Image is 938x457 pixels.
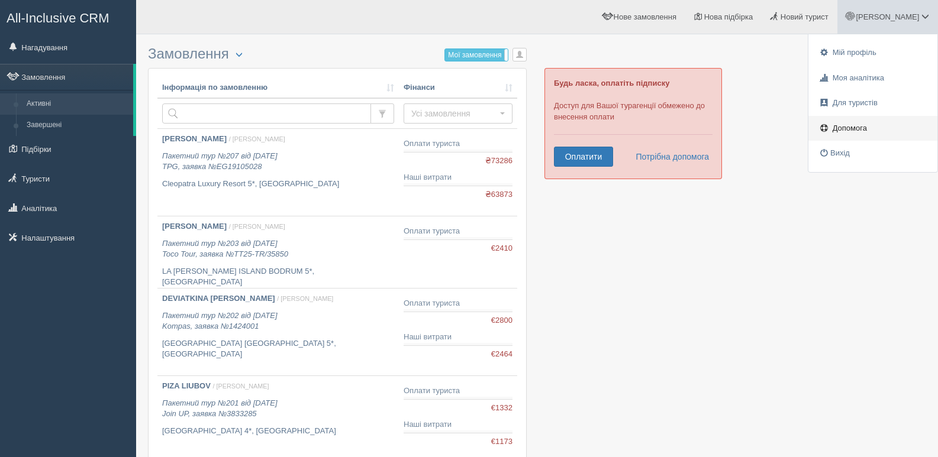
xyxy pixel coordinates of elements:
[554,147,613,167] a: Оплатити
[162,134,227,143] b: [PERSON_NAME]
[162,381,211,390] b: PIZA LIUBOV
[808,141,937,166] a: Вихід
[411,108,497,119] span: Усі замовлення
[7,11,109,25] span: All-Inclusive CRM
[833,48,876,57] span: Мій профіль
[229,135,285,142] span: / [PERSON_NAME]
[162,222,227,231] b: [PERSON_NAME]
[229,223,285,230] span: / [PERSON_NAME]
[554,79,669,87] b: Будь ласка, оплатіть підписку
[544,68,722,179] div: Доступ для Вашої турагенції обмежено до внесення оплати
[21,115,133,136] a: Завершені
[404,172,512,183] div: Наші витрати
[162,294,275,303] b: DEVIATKINA [PERSON_NAME]
[485,189,512,200] span: ₴63873
[491,243,512,254] span: €2410
[162,103,371,124] input: Пошук за номером замовлення, ПІБ або паспортом туриста
[614,12,676,21] span: Нове замовлення
[404,385,512,397] div: Оплати туриста
[277,295,333,302] span: / [PERSON_NAME]
[704,12,753,21] span: Нова підбірка
[157,216,399,288] a: [PERSON_NAME] / [PERSON_NAME] Пакетний тур №203 від [DATE]Toco Tour, заявка №TT25-TR/35850 LA [PE...
[445,49,508,61] label: Мої замовлення
[162,82,394,93] a: Інформація по замовленню
[808,116,937,141] a: Допомога
[1,1,136,33] a: All-Inclusive CRM
[21,93,133,115] a: Активні
[162,338,394,360] p: [GEOGRAPHIC_DATA] [GEOGRAPHIC_DATA] 5*, [GEOGRAPHIC_DATA]
[808,90,937,116] a: Для туристів
[404,103,512,124] button: Усі замовлення
[212,383,269,390] span: / [PERSON_NAME]
[808,40,937,66] a: Мій профіль
[808,66,937,91] a: Моя аналітика
[404,226,512,237] div: Оплати туриста
[491,403,512,414] span: €1332
[157,129,399,216] a: [PERSON_NAME] / [PERSON_NAME] Пакетний тур №207 від [DATE]TPG, заявка №EG19105028 Cleopatra Luxur...
[856,12,919,21] span: [PERSON_NAME]
[404,332,512,343] div: Наші витрати
[404,138,512,150] div: Оплати туриста
[162,426,394,437] p: [GEOGRAPHIC_DATA] 4*, [GEOGRAPHIC_DATA]
[404,82,512,93] a: Фінанси
[162,179,394,190] p: Cleopatra Luxury Resort 5*, [GEOGRAPHIC_DATA]
[628,147,710,167] a: Потрібна допомога
[148,46,527,62] h3: Замовлення
[485,155,512,167] span: ₴73286
[157,289,399,375] a: DEVIATKINA [PERSON_NAME] / [PERSON_NAME] Пакетний тур №202 від [DATE]Kompas, заявка №1424001 [GEO...
[162,266,394,288] p: LA [PERSON_NAME] ISLAND BODRUM 5*, [GEOGRAPHIC_DATA]
[491,436,512,448] span: €1173
[833,73,884,82] span: Моя аналітика
[162,239,288,259] i: Пакетний тур №203 від [DATE] Toco Tour, заявка №TT25-TR/35850
[833,98,878,107] span: Для туристів
[491,349,512,360] span: €2464
[162,398,278,419] i: Пакетний тур №201 від [DATE] Join UP, заявка №3833285
[162,151,278,171] i: Пакетний тур №207 від [DATE] TPG, заявка №EG19105028
[404,298,512,309] div: Оплати туриста
[404,419,512,430] div: Наші витрати
[833,124,867,132] span: Допомога
[491,315,512,326] span: €2800
[162,311,278,331] i: Пакетний тур №202 від [DATE] Kompas, заявка №1424001
[781,12,829,21] span: Новий турист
